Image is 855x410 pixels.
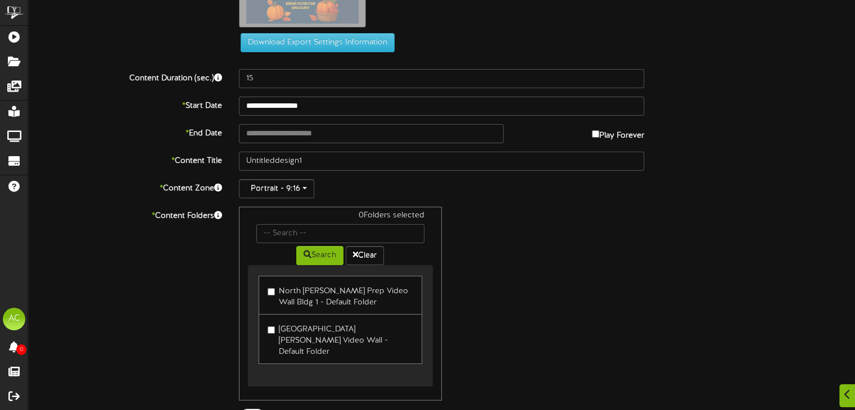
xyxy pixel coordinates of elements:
label: Content Duration (sec.) [20,69,230,84]
label: Play Forever [592,124,644,142]
a: Download Export Settings Information [235,38,395,47]
label: North [PERSON_NAME] Prep Video Wall Bldg 1 - Default Folder [268,282,413,308]
button: Clear [346,246,384,265]
button: Download Export Settings Information [241,33,395,52]
button: Search [296,246,343,265]
label: Content Zone [20,179,230,194]
input: -- Search -- [256,224,424,243]
input: Play Forever [592,130,599,138]
label: [GEOGRAPHIC_DATA][PERSON_NAME] Video Wall - Default Folder [268,320,413,358]
label: Content Folders [20,207,230,222]
input: [GEOGRAPHIC_DATA][PERSON_NAME] Video Wall - Default Folder [268,326,275,334]
label: Content Title [20,152,230,167]
label: End Date [20,124,230,139]
input: North [PERSON_NAME] Prep Video Wall Bldg 1 - Default Folder [268,288,275,295]
input: Title of this Content [239,152,644,171]
label: Start Date [20,97,230,112]
div: AC [3,308,25,330]
span: 0 [16,344,26,355]
div: 0 Folders selected [248,210,432,224]
button: Portrait - 9:16 [239,179,314,198]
